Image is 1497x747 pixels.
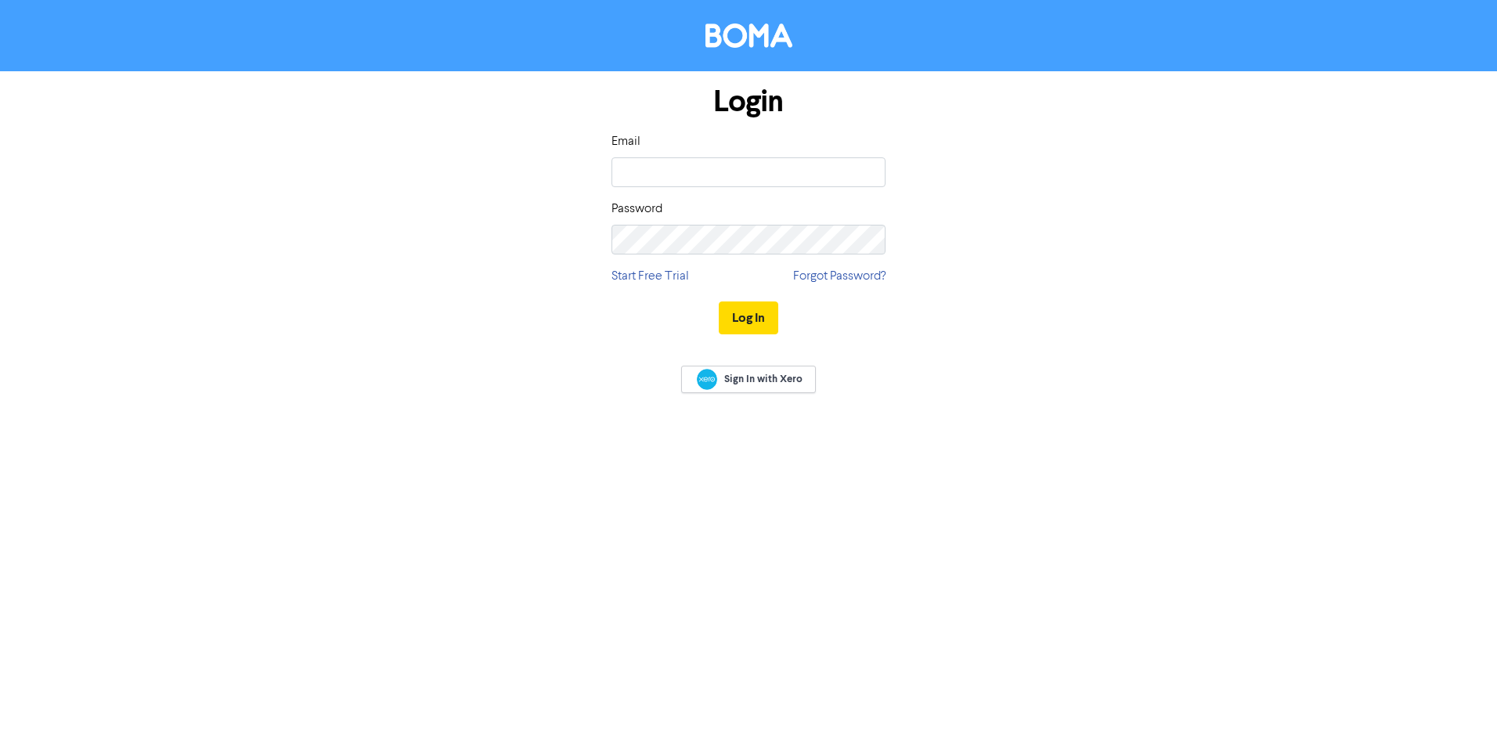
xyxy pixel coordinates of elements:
label: Email [611,132,640,151]
a: Start Free Trial [611,267,689,286]
img: Xero logo [697,369,717,390]
label: Password [611,200,662,218]
h1: Login [611,84,886,120]
span: Sign In with Xero [724,372,803,386]
button: Log In [719,301,778,334]
iframe: Chat Widget [1419,672,1497,747]
a: Sign In with Xero [681,366,816,393]
a: Forgot Password? [793,267,886,286]
img: BOMA Logo [705,23,792,48]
